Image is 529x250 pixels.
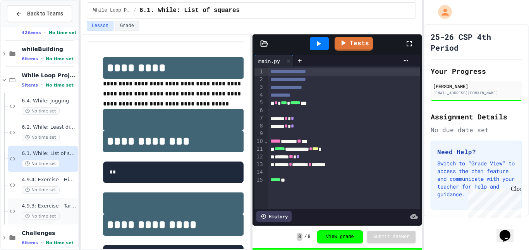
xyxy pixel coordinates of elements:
span: No time set [49,30,77,35]
p: Switch to "Grade View" to access the chat feature and communicate with your teacher for help and ... [437,160,515,198]
span: No time set [22,213,60,220]
span: 42 items [22,30,41,35]
span: While Loop Projects [93,7,131,14]
span: 8 [297,233,302,241]
div: My Account [430,3,454,21]
span: • [41,56,43,62]
span: Fold line [264,138,268,144]
span: 6.1. While: List of squares [22,150,77,157]
span: • [44,29,46,36]
div: 6 [254,107,264,114]
a: Tests [335,37,373,51]
div: 11 [254,145,264,153]
span: • [41,82,43,88]
button: View grade [317,230,363,243]
div: 4 [254,91,264,99]
div: 2 [254,76,264,83]
div: 10 [254,138,264,145]
iframe: chat widget [496,219,521,242]
span: While Loop Projects [22,72,77,79]
span: 6 items [22,240,38,245]
button: Grade [115,21,139,31]
span: No time set [22,160,60,167]
span: No time set [46,240,74,245]
div: 8 [254,122,264,130]
span: / [134,7,136,14]
div: No due date set [431,125,522,134]
span: 8 [308,234,311,240]
span: 6.1. While: List of squares [139,6,240,15]
button: Lesson [87,21,113,31]
span: 5 items [22,83,38,88]
span: 6 items [22,56,38,61]
div: History [256,211,292,222]
span: No time set [22,186,60,194]
span: whileBuilding [22,46,77,53]
div: 13 [254,161,264,168]
span: Submit Answer [373,234,410,240]
span: 6.2. While: Least divisor [22,124,77,131]
div: 7 [254,114,264,122]
span: 4.9.3: Exercise - Target Sum [22,203,77,209]
h2: Your Progress [431,66,522,77]
div: 3 [254,83,264,91]
span: • [41,240,43,246]
div: 5 [254,99,264,107]
h1: 25-26 CSP 4th Period [431,31,522,53]
h2: Assignment Details [431,111,522,122]
div: 15 [254,176,264,184]
div: main.py [254,57,284,65]
iframe: chat widget [465,185,521,218]
div: 14 [254,168,264,176]
div: 1 [254,68,264,76]
button: Back to Teams [7,5,72,22]
div: 9 [254,130,264,138]
div: 12 [254,153,264,161]
div: [EMAIL_ADDRESS][DOMAIN_NAME] [433,90,520,96]
button: Submit Answer [367,231,416,243]
span: No time set [46,56,74,61]
span: No time set [22,107,60,115]
div: [PERSON_NAME] [433,83,520,90]
span: / [304,234,307,240]
span: No time set [22,134,60,141]
div: Chat with us now!Close [3,3,53,49]
span: 4.9.4: Exercise - Higher or Lower I [22,177,77,183]
span: No time set [46,83,74,88]
span: Challenges [22,230,77,236]
span: 6.4. While: Jogging [22,98,77,104]
h3: Need Help? [437,147,515,156]
span: Back to Teams [27,10,63,18]
div: main.py [254,55,294,66]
